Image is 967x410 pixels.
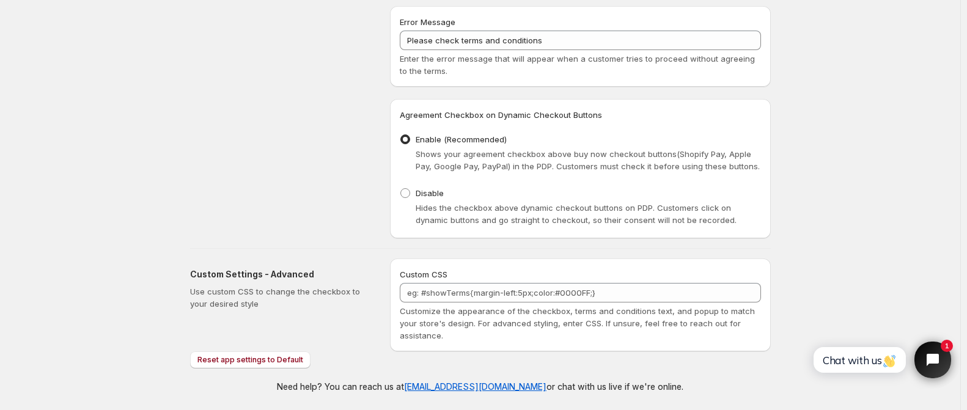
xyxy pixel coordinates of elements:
[400,109,761,121] h3: Agreement Checkbox on Dynamic Checkout Buttons
[400,306,755,340] span: Customize the appearance of the checkbox, terms and conditions text, and popup to match your stor...
[416,134,507,144] span: Enable (Recommended)
[190,268,370,280] h2: Custom Settings - Advanced
[800,331,961,389] iframe: Tidio Chat
[277,381,683,393] p: Need help? You can reach us at or chat with us live if we're online.
[416,149,760,171] span: Shows your agreement checkbox above buy now checkout buttons(Shopify Pay, Apple Pay, Google Pay, ...
[400,269,447,279] span: Custom CSS
[416,188,444,198] span: Disable
[197,355,303,365] span: Reset app settings to Default
[400,54,755,76] span: Enter the error message that will appear when a customer tries to proceed without agreeing to the...
[400,17,455,27] span: Error Message
[190,351,311,368] button: Reset app settings to Default
[416,203,737,225] span: Hides the checkbox above dynamic checkout buttons on PDP. Customers click on dynamic buttons and ...
[404,381,546,392] a: [EMAIL_ADDRESS][DOMAIN_NAME]
[190,285,370,310] p: Use custom CSS to change the checkbox to your desired style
